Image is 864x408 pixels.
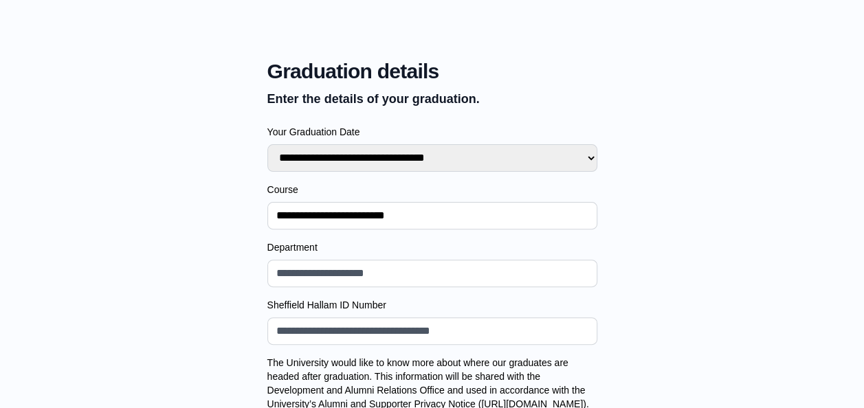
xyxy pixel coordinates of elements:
[267,240,597,254] label: Department
[267,298,597,312] label: Sheffield Hallam ID Number
[267,125,597,139] label: Your Graduation Date
[267,89,597,109] p: Enter the details of your graduation.
[267,183,597,196] label: Course
[267,59,597,84] span: Graduation details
